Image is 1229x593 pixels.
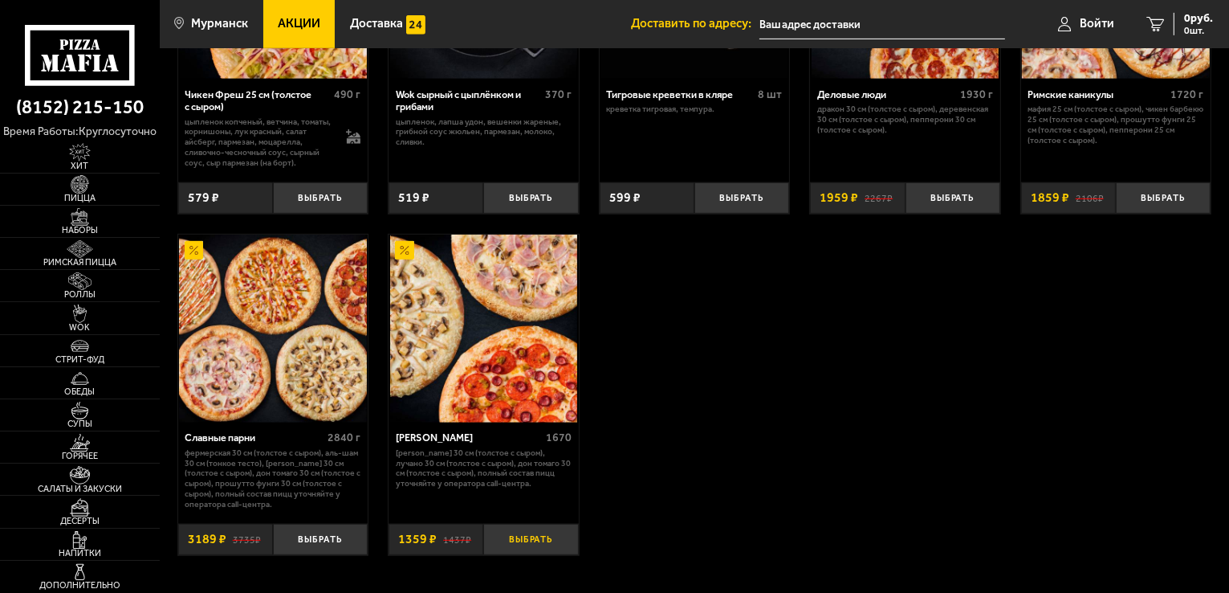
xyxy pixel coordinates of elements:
button: Выбрать [1116,182,1211,214]
span: Доставка [350,18,403,30]
p: Мафия 25 см (толстое с сыром), Чикен Барбекю 25 см (толстое с сыром), Прошутто Фунги 25 см (толст... [1028,104,1203,145]
img: Славные парни [179,235,367,423]
button: Выбрать [483,524,578,555]
button: Выбрать [273,182,368,214]
span: Мурманск [191,18,248,30]
span: 1670 [546,431,572,444]
div: Римские каникулы [1028,88,1166,100]
p: цыпленок, лапша удон, вешенки жареные, грибной соус Жюльен, пармезан, молоко, сливки. [396,117,572,148]
div: Wok сырный с цыплёнком и грибами [396,88,541,113]
div: Деловые люди [817,88,956,100]
span: Доставить по адресу: [631,18,759,30]
img: Акционный [395,241,414,260]
span: 0 руб. [1184,13,1213,24]
button: Выбрать [273,524,368,555]
img: Акционный [185,241,204,260]
p: Дракон 30 см (толстое с сыром), Деревенская 30 см (толстое с сыром), Пепперони 30 см (толстое с с... [817,104,993,135]
s: 3735 ₽ [233,533,261,546]
span: 1720 г [1171,88,1204,101]
img: Хет Трик [390,235,578,423]
s: 2106 ₽ [1076,191,1104,204]
div: Тигровые креветки в кляре [606,88,754,100]
span: 370 г [545,88,572,101]
button: Выбрать [694,182,789,214]
button: Выбрать [483,182,578,214]
span: 519 ₽ [398,191,429,204]
img: 15daf4d41897b9f0e9f617042186c801.svg [406,15,425,35]
div: Славные парни [185,431,324,444]
span: 1859 ₽ [1031,191,1069,204]
span: 579 ₽ [188,191,219,204]
p: креветка тигровая, темпура. [606,104,782,115]
button: Выбрать [905,182,1000,214]
span: 1930 г [960,88,993,101]
p: [PERSON_NAME] 30 см (толстое с сыром), Лучано 30 см (толстое с сыром), Дон Томаго 30 см (толстое ... [396,448,572,489]
s: 2267 ₽ [865,191,893,204]
span: Войти [1080,18,1114,30]
span: 1359 ₽ [398,533,437,546]
div: Чикен Фреш 25 см (толстое с сыром) [185,88,330,113]
span: 0 шт. [1184,26,1213,35]
span: 1959 ₽ [820,191,858,204]
input: Ваш адрес доставки [759,10,1005,39]
p: Фермерская 30 см (толстое с сыром), Аль-Шам 30 см (тонкое тесто), [PERSON_NAME] 30 см (толстое с ... [185,448,360,510]
span: 8 шт [759,88,783,101]
span: 3189 ₽ [188,533,226,546]
span: 2840 г [328,431,360,444]
a: АкционныйСлавные парни [178,235,368,423]
span: Акции [278,18,320,30]
s: 1437 ₽ [443,533,471,546]
span: 490 г [334,88,360,101]
span: 599 ₽ [609,191,641,204]
div: [PERSON_NAME] [396,431,542,444]
a: АкционныйХет Трик [389,235,579,423]
p: цыпленок копченый, ветчина, томаты, корнишоны, лук красный, салат айсберг, пармезан, моцарелла, с... [185,117,333,169]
